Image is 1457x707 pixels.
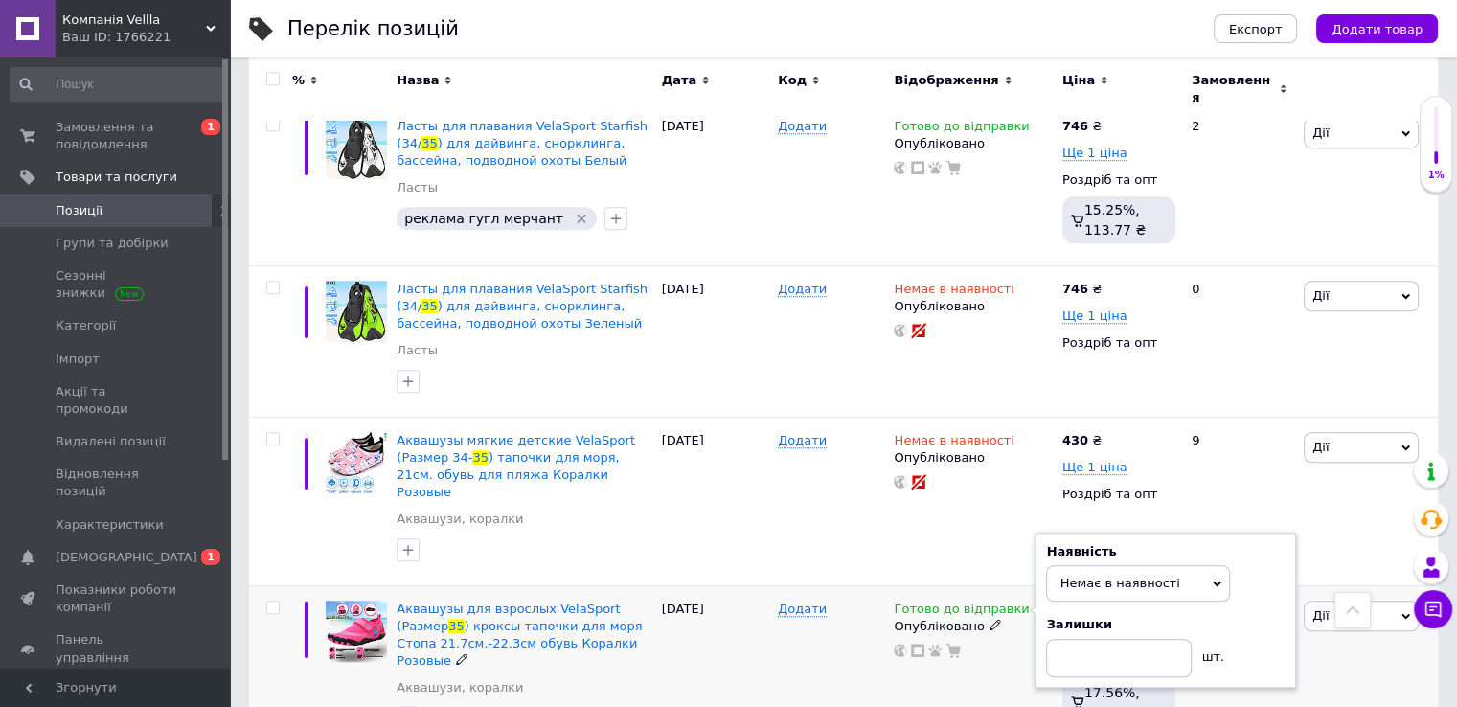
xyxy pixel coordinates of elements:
div: 9 [1180,417,1299,585]
span: Замовлення та повідомлення [56,119,177,153]
div: Роздріб та опт [1062,486,1175,503]
span: Відображення [894,72,998,89]
span: Товари та послуги [56,169,177,186]
span: Дії [1312,608,1329,623]
span: Додати [778,433,827,448]
a: Аквашузи, коралки [397,511,523,528]
span: ) тапочки для моря, 21см. обувь для пляжа Коралки Розовые [397,450,619,499]
span: Ще 1 ціна [1062,146,1127,161]
a: Ласты [397,179,438,196]
a: Ласты [397,342,438,359]
span: [DEMOGRAPHIC_DATA] [56,549,197,566]
div: [DATE] [657,417,773,585]
a: Аквашузы для взрослых VelaSport (Размер35) кроксы тапочки для моря Стопа 21.7см.-22.3см обувь Кор... [397,602,642,669]
span: Додати [778,119,827,134]
span: Аквашузы мягкие детские VelaSport (Размер 34- [397,433,635,465]
span: реклама гугл мерчант [404,211,563,226]
div: ₴ [1062,281,1102,298]
div: Наявність [1046,543,1286,560]
div: шт. [1192,639,1230,666]
div: Опубліковано [894,449,1052,467]
span: Готово до відправки [894,602,1029,622]
div: Опубліковано [894,298,1052,315]
input: Пошук [10,67,226,102]
div: ₴ [1062,432,1102,449]
div: Роздріб та опт [1062,171,1175,189]
div: Роздріб та опт [1062,334,1175,352]
span: Замовлення [1192,72,1274,106]
svg: Видалити мітку [574,211,589,226]
div: 1% [1421,169,1451,182]
span: Характеристики [56,516,164,534]
span: ) для дайвинга, снорклинга, бассейна, подводной охоты Белый [397,136,626,168]
span: Дата [662,72,697,89]
div: Опубліковано [894,135,1052,152]
b: 430 [1062,433,1088,447]
span: ) для дайвинга, снорклинга, бассейна, подводной охоты Зеленый [397,299,642,331]
span: ) кроксы тапочки для моря Стопа 21.7см.-22.3см обувь Коралки Розовые [397,619,642,668]
a: Аквашузы мягкие детские VelaSport (Размер 34-35) тапочки для моря, 21см. обувь для пляжа Коралки ... [397,433,635,500]
div: Опубліковано [894,618,1052,635]
img: Ласты для плавания VelaSport Starfish (34/35) для дайвинга, снорклинга, бассейна, подводной охоты... [326,281,387,342]
b: 746 [1062,282,1088,296]
span: Ласты для плавания VelaSport Starfish (34/ [397,282,648,313]
span: Експорт [1229,22,1283,36]
img: Аквашузы мягкие детские VelaSport (Размер 34-35) тапочки для моря, 21см. обувь для пляжа Коралки ... [326,432,387,493]
span: Акції та промокоди [56,383,177,418]
div: [DATE] [657,103,773,265]
span: Назва [397,72,439,89]
span: Додати [778,602,827,617]
span: Дії [1312,125,1329,140]
span: % [292,72,305,89]
span: Імпорт [56,351,100,368]
span: Немає в наявності [894,433,1013,453]
div: Ваш ID: 1766221 [62,29,230,46]
span: Немає в наявності [1059,576,1179,590]
span: Відновлення позицій [56,466,177,500]
span: Компанія Vellla [62,11,206,29]
div: ₴ [1062,118,1102,135]
a: Ласты для плавания VelaSport Starfish (34/35) для дайвинга, снорклинга, бассейна, подводной охоты... [397,119,648,168]
span: Ціна [1062,72,1095,89]
button: Експорт [1214,14,1298,43]
div: Залишки [1046,616,1286,633]
span: 1 [201,119,220,135]
span: Немає в наявності [894,282,1013,302]
span: Ще 1 ціна [1062,308,1127,324]
span: Групи та добірки [56,235,169,252]
div: 2 [1180,103,1299,265]
span: 1 [201,549,220,565]
span: Позиції [56,202,102,219]
a: Ласты для плавания VelaSport Starfish (34/35) для дайвинга, снорклинга, бассейна, подводной охоты... [397,282,648,331]
span: 35 [472,450,489,465]
button: Чат з покупцем [1414,590,1452,628]
span: Показники роботи компанії [56,582,177,616]
div: [DATE] [657,265,773,417]
span: 15.25%, 113.77 ₴ [1084,202,1146,237]
span: Додати товар [1332,22,1423,36]
span: Дії [1312,440,1329,454]
span: 35 [421,299,438,313]
span: Аквашузы для взрослых VelaSport (Размер [397,602,620,633]
span: Додати [778,282,827,297]
span: Панель управління [56,631,177,666]
span: 35 [421,136,438,150]
span: Дії [1312,288,1329,303]
img: Аквашузы для взрослых VelaSport (Размер 35) кроксы тапочки для моря Стопа 21.7см.-22.3см обувь Ко... [326,601,387,662]
span: Готово до відправки [894,119,1029,139]
a: Аквашузи, коралки [397,679,523,696]
span: Видалені позиції [56,433,166,450]
span: Категорії [56,317,116,334]
img: Ласты для плавания VelaSport Starfish (34/35) для дайвинга, снорклинга, бассейна, подводной охоты... [326,118,387,179]
span: Код [778,72,807,89]
span: Сезонні знижки [56,267,177,302]
div: 0 [1180,265,1299,417]
b: 746 [1062,119,1088,133]
button: Додати товар [1316,14,1438,43]
div: Перелік позицій [287,19,459,39]
span: 35 [448,619,465,633]
span: Ще 1 ціна [1062,460,1127,475]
